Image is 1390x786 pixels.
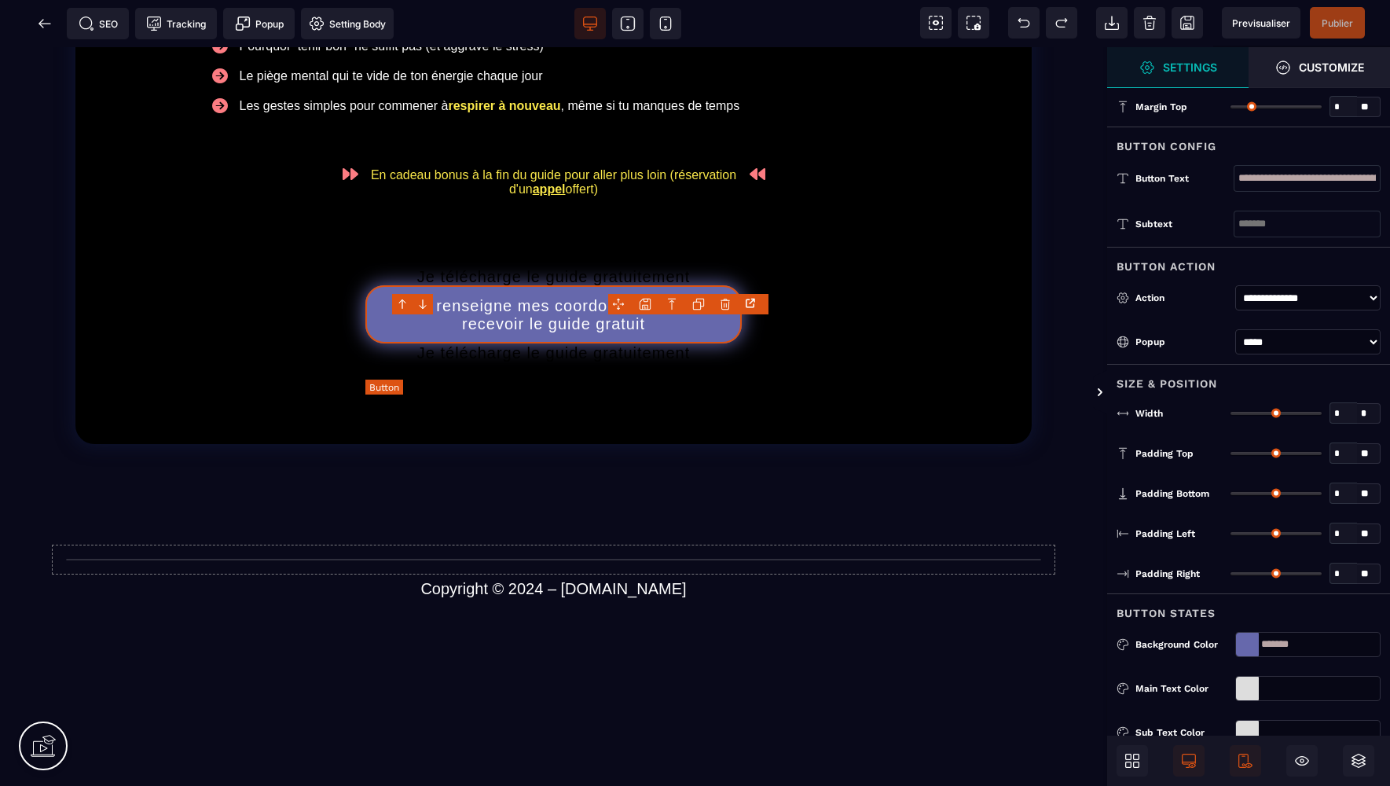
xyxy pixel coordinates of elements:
div: Button Action [1107,247,1390,276]
strong: Settings [1163,61,1217,73]
div: Background Color [1135,637,1229,652]
span: Previsualiser [1232,17,1290,29]
span: Padding Left [1135,527,1195,540]
span: Setting Body [309,16,386,31]
span: Padding Right [1135,567,1200,580]
span: Preview [1222,7,1300,39]
text: En cadeau bonus à la fin du guide pour aller plus loin (réservation d'un offert) [358,101,750,153]
span: Popup [235,16,284,31]
span: View components [920,7,952,39]
span: Hide/Show Block [1286,745,1318,777]
span: SEO [79,16,118,31]
span: Open Style Manager [1249,47,1390,88]
div: Button Config [1107,127,1390,156]
span: Tracking [146,16,206,31]
span: Open Blocks [1117,745,1148,777]
div: Size & Position [1107,364,1390,393]
div: Les gestes simples pour commener à , même si tu manques de temps [232,52,904,66]
span: Padding Bottom [1135,487,1209,500]
span: Desktop Only [1173,745,1205,777]
div: Popup [1135,334,1229,350]
strong: Customize [1299,61,1364,73]
span: Settings [1107,47,1249,88]
div: Button Text [1135,171,1234,186]
span: Publier [1322,17,1353,29]
span: Open Layer Manager [1343,745,1374,777]
div: Subtext [1135,216,1234,232]
div: Sub Text Color [1135,725,1229,740]
b: respirer à nouveau [448,52,560,65]
span: Margin Top [1135,101,1187,113]
div: Main Text Color [1135,681,1229,696]
span: Mobile Only [1230,745,1261,777]
span: Width [1135,407,1163,420]
div: Le piège mental qui te vide de ton énergie chaque jour [232,22,904,36]
div: Open the link Modal [742,295,762,312]
div: Action [1135,290,1229,306]
span: Padding Top [1135,447,1194,460]
u: appel [533,135,566,149]
span: Screenshot [958,7,989,39]
text: Copyright © 2024 – [DOMAIN_NAME] [12,529,1095,555]
div: Button States [1107,593,1390,623]
button: Je renseigne mes coordonnées pour recevoir le guide gratuit [365,238,742,296]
